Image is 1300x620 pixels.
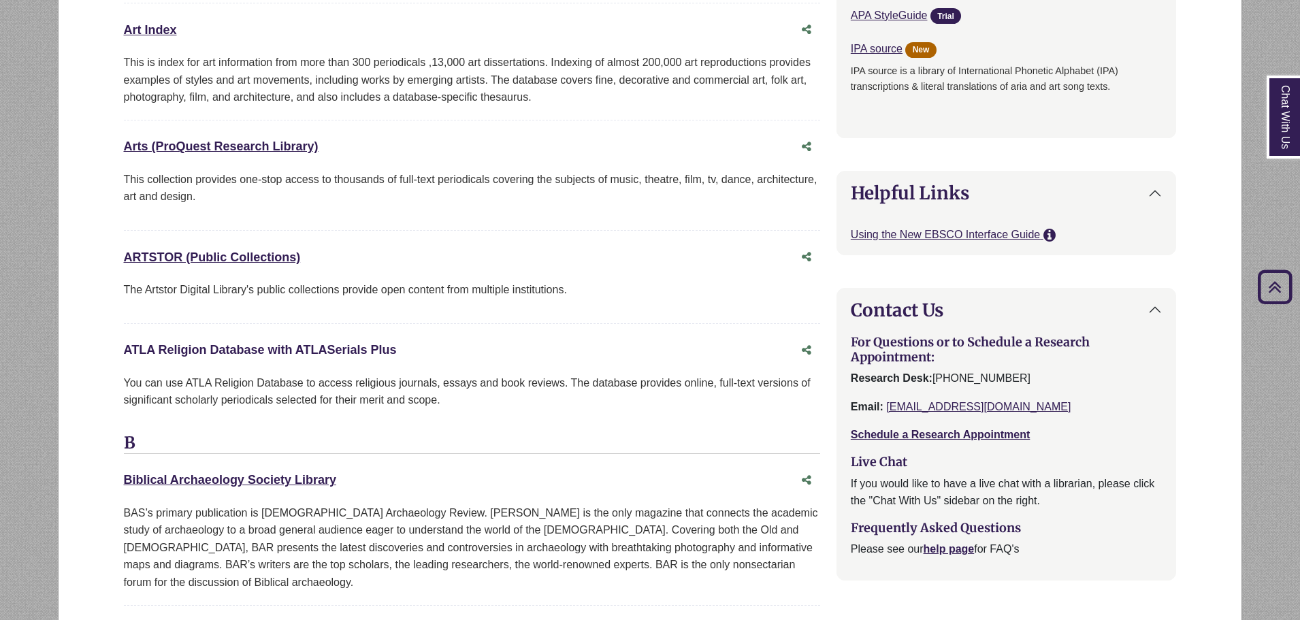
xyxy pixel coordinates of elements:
a: Biblical Archaeology Society Library [124,473,336,487]
h3: For Questions or to Schedule a Research Appointment: [851,335,1163,364]
h3: Frequently Asked Questions [851,521,1163,536]
a: ARTSTOR (Public Collections) [124,250,301,264]
p: If you would like to have a live chat with a librarian, please click the "Chat With Us" sidebar o... [851,475,1163,510]
strong: Research Desk: [851,372,932,384]
p: You can use ATLA Religion Database to access religious journals, essays and book reviews. The dat... [124,374,820,409]
button: Helpful Links [837,172,1176,214]
span: Trial [930,8,961,24]
a: Back to Top [1253,278,1297,296]
a: ATLA Religion Database with ATLASerials Plus [124,343,397,357]
span: New [905,42,936,58]
button: Share this database [793,134,820,160]
button: Share this database [793,17,820,43]
p: IPA source is a library of International Phonetic Alphabet (IPA) transcriptions & literal transla... [851,63,1163,110]
a: Using the New EBSCO Interface Guide [851,229,1043,240]
strong: Email: [851,401,883,412]
a: [EMAIL_ADDRESS][DOMAIN_NAME] [886,401,1071,412]
h3: B [124,434,820,454]
button: Share this database [793,244,820,270]
div: This is index for art information from more than 300 periodicals ,13,000 art dissertations. Index... [124,54,820,106]
button: Share this database [793,338,820,363]
button: Contact Us [837,289,1176,331]
button: Share this database [793,468,820,493]
a: help page [924,543,975,555]
p: This collection provides one-stop access to thousands of full-text periodicals covering the subje... [124,171,820,206]
a: Schedule a Research Appointment [851,429,1030,440]
div: BAS’s primary publication is [DEMOGRAPHIC_DATA] Archaeology Review. [PERSON_NAME] is the only mag... [124,504,820,591]
p: [PHONE_NUMBER] [851,370,1163,387]
h3: Live Chat [851,455,1163,470]
p: Please see our for FAQ's [851,540,1163,558]
a: APA StyleGuide [851,10,928,21]
a: Arts (ProQuest Research Library) [124,140,319,153]
a: Art Index [124,23,177,37]
a: IPA source [851,43,903,54]
p: The Artstor Digital Library's public collections provide open content from multiple institutions. [124,281,820,299]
